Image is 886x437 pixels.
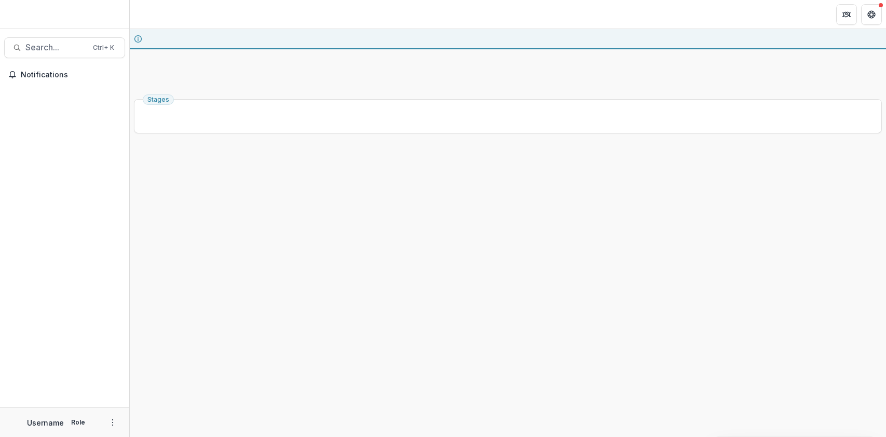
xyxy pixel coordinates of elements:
[25,43,87,52] span: Search...
[21,71,121,79] span: Notifications
[4,66,125,83] button: Notifications
[106,416,119,429] button: More
[68,418,88,427] p: Role
[861,4,882,25] button: Get Help
[27,417,64,428] p: Username
[91,42,116,53] div: Ctrl + K
[147,96,169,103] span: Stages
[836,4,857,25] button: Partners
[4,37,125,58] button: Search...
